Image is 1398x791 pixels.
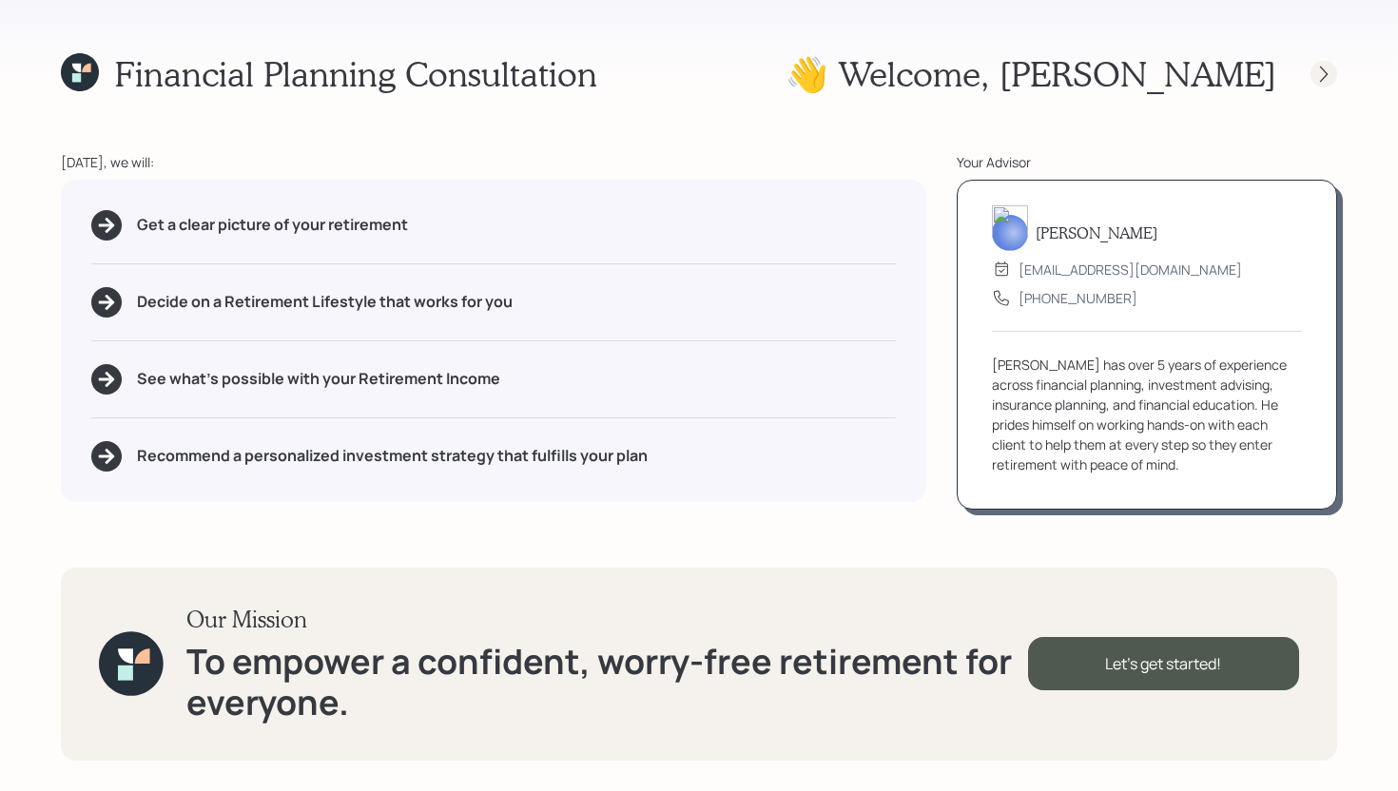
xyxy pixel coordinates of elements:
div: [PHONE_NUMBER] [1019,288,1137,308]
div: [EMAIL_ADDRESS][DOMAIN_NAME] [1019,260,1242,280]
h5: Recommend a personalized investment strategy that fulfills your plan [137,447,648,465]
div: [PERSON_NAME] has over 5 years of experience across financial planning, investment advising, insu... [992,355,1302,474]
h5: Get a clear picture of your retirement [137,216,408,234]
h3: Our Mission [186,606,1028,633]
img: michael-russo-headshot.png [992,205,1028,251]
h5: [PERSON_NAME] [1036,223,1157,241]
h5: Decide on a Retirement Lifestyle that works for you [137,293,513,311]
h1: 👋 Welcome , [PERSON_NAME] [786,53,1276,94]
h1: To empower a confident, worry-free retirement for everyone. [186,641,1028,723]
div: Let's get started! [1028,637,1299,690]
h5: See what's possible with your Retirement Income [137,370,500,388]
div: [DATE], we will: [61,152,926,172]
div: Your Advisor [957,152,1337,172]
h1: Financial Planning Consultation [114,53,597,94]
